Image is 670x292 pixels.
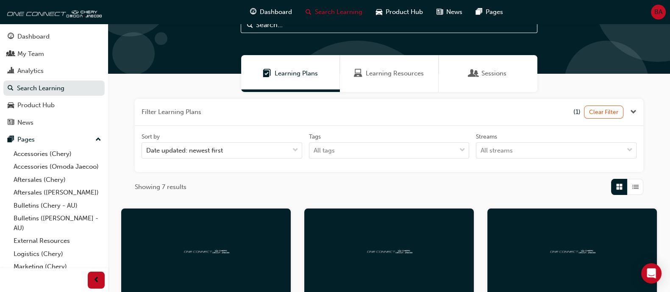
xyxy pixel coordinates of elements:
[17,49,44,59] div: My Team
[243,3,299,21] a: guage-iconDashboard
[10,186,105,199] a: Aftersales ([PERSON_NAME])
[3,97,105,113] a: Product Hub
[10,173,105,186] a: Aftersales (Chery)
[3,81,105,96] a: Search Learning
[299,3,369,21] a: search-iconSearch Learning
[486,7,503,17] span: Pages
[17,100,55,110] div: Product Hub
[340,55,439,92] a: Learning ResourcesLearning Resources
[260,7,292,17] span: Dashboard
[8,67,14,75] span: chart-icon
[627,145,633,156] span: down-icon
[309,133,470,159] label: tagOptions
[309,133,321,141] div: Tags
[446,7,462,17] span: News
[439,55,537,92] a: SessionsSessions
[651,5,666,19] button: BA
[366,247,412,255] img: oneconnect
[641,263,662,284] div: Open Intercom Messenger
[366,69,424,78] span: Learning Resources
[241,55,340,92] a: Learning PlansLearning Plans
[314,146,335,156] div: All tags
[376,7,382,17] span: car-icon
[241,17,537,33] input: Search...
[10,199,105,212] a: Bulletins (Chery - AU)
[616,182,623,192] span: Grid
[584,106,624,119] button: Clear Filter
[306,7,311,17] span: search-icon
[183,247,229,255] img: oneconnect
[436,7,443,17] span: news-icon
[632,182,639,192] span: List
[10,260,105,273] a: Marketing (Chery)
[142,133,160,141] div: Sort by
[17,32,50,42] div: Dashboard
[654,7,662,17] span: BA
[10,160,105,173] a: Accessories (Omoda Jaecoo)
[476,7,482,17] span: pages-icon
[3,132,105,147] button: Pages
[8,33,14,41] span: guage-icon
[3,46,105,62] a: My Team
[315,7,362,17] span: Search Learning
[93,275,100,286] span: prev-icon
[386,7,423,17] span: Product Hub
[8,136,14,144] span: pages-icon
[10,234,105,248] a: External Resources
[476,133,497,141] div: Streams
[469,3,510,21] a: pages-iconPages
[8,102,14,109] span: car-icon
[630,107,637,117] button: Close the filter
[549,247,595,255] img: oneconnect
[3,63,105,79] a: Analytics
[247,20,253,30] span: Search
[4,3,102,20] img: oneconnect
[470,69,478,78] span: Sessions
[17,118,33,128] div: News
[10,212,105,234] a: Bulletins ([PERSON_NAME] - AU)
[95,134,101,145] span: up-icon
[369,3,430,21] a: car-iconProduct Hub
[430,3,469,21] a: news-iconNews
[8,119,14,127] span: news-icon
[263,69,271,78] span: Learning Plans
[10,147,105,161] a: Accessories (Chery)
[8,85,14,92] span: search-icon
[17,66,44,76] div: Analytics
[292,145,298,156] span: down-icon
[275,69,318,78] span: Learning Plans
[3,115,105,131] a: News
[481,146,513,156] div: All streams
[250,7,256,17] span: guage-icon
[8,50,14,58] span: people-icon
[10,248,105,261] a: Logistics (Chery)
[135,182,186,192] span: Showing 7 results
[459,145,465,156] span: down-icon
[3,27,105,132] button: DashboardMy TeamAnalyticsSearch LearningProduct HubNews
[146,146,223,156] div: Date updated: newest first
[3,29,105,44] a: Dashboard
[354,69,362,78] span: Learning Resources
[17,135,35,145] div: Pages
[481,69,506,78] span: Sessions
